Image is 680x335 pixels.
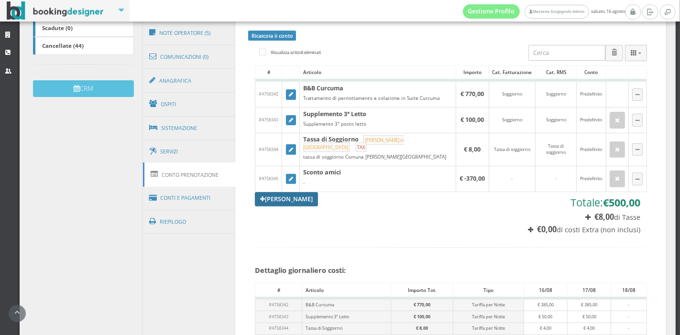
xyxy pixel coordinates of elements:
[356,142,367,152] small: TAX
[577,166,606,192] td: Predefinito
[603,195,640,209] b: €
[300,66,456,79] div: Articolo
[523,213,640,221] h4: di Tasse
[453,311,524,323] td: Tariffa per Notte
[255,283,302,297] div: #
[416,325,428,331] b: € 8,00
[463,4,625,19] span: sabato, 16 agosto
[567,311,611,323] td: € 50,00
[42,24,73,32] b: Scadute (0)
[489,133,536,166] td: Tassa di soggiorno
[303,95,452,101] div: Trattamento di pernottamento e colazione in Suite Curcuma
[460,174,485,183] b: € -370,00
[524,298,567,311] td: € 385,00
[536,108,577,133] td: Soggiorno
[528,45,605,61] input: Cerca
[414,313,430,320] b: € 100,00
[302,298,391,311] td: B&B Curcuma
[143,116,236,140] a: Sistemazione
[577,108,606,133] td: Predefinito
[611,311,647,323] td: -
[143,68,236,93] a: Anagrafica
[453,323,524,335] td: Tariffa per Notte
[259,47,321,58] label: Visualizza articoli eliminati
[611,283,646,297] div: 18/08
[303,84,343,92] b: B&B Curcuma
[302,323,391,335] td: Tassa di Soggiorno
[303,135,404,152] small: [PERSON_NAME] in [GEOGRAPHIC_DATA]
[567,323,611,335] td: € 4,00
[567,298,611,311] td: € 385,00
[523,226,640,234] h4: di costi Extra (non inclusi)
[536,166,577,192] td: -
[456,66,488,79] div: Importo
[461,116,484,124] b: € 100,00
[524,323,567,335] td: € 4,00
[259,146,278,152] span: #4758344
[303,154,452,160] div: tassa di soggiorno Comune [PERSON_NAME][GEOGRAPHIC_DATA]
[609,195,640,209] span: 500,00
[302,283,391,297] div: Articolo
[259,91,278,97] span: #4758342
[143,140,236,164] a: Servizi
[414,302,430,308] b: € 770,00
[536,80,577,107] td: Soggiorno
[303,180,452,186] div: -
[303,168,341,176] b: Sconto amici
[303,121,452,127] div: Supplemento 3° posto letto
[489,108,536,133] td: Soggiorno
[453,283,523,297] div: Tipo
[461,90,484,98] b: € 770,00
[611,323,647,335] td: -
[536,133,577,166] td: Tassa di soggiorno
[524,311,567,323] td: € 50,00
[143,92,236,117] a: Ospiti
[599,212,614,222] span: 8,00
[611,298,647,311] td: -
[489,66,536,79] div: Cat. Fatturazione
[594,212,614,222] b: €
[536,66,576,79] div: Cat. RMS
[143,44,236,69] a: Comunicazioni (0)
[464,145,481,153] b: € 8,00
[489,166,536,192] td: -
[568,283,611,297] div: 17/08
[453,298,524,311] td: Tariffa per Notte
[302,311,391,323] td: Supplemento 3° Letto
[463,4,520,19] a: Gestione Profilo
[7,1,104,20] img: BookingDesigner.com
[524,283,567,297] div: 16/08
[537,224,557,235] b: €
[255,266,346,275] b: Dettaglio giornaliero costi:
[303,110,366,118] b: Supplemento 3° Letto
[33,80,134,97] button: CRM
[269,313,288,320] span: #4758343
[303,135,359,143] b: Tassa di Soggiorno
[143,162,236,187] a: Conto Prenotazione
[391,283,453,297] div: Importo Tot.
[577,80,606,107] td: Predefinito
[269,302,288,308] span: #4758342
[269,325,288,331] span: #4758344
[248,31,296,41] a: Ricalcola il conto
[523,196,640,209] h3: Totale:
[489,80,536,107] td: Soggiorno
[625,45,647,61] button: Columns
[33,37,134,55] a: Cancellate (44)
[33,19,134,37] a: Scadute (0)
[143,21,236,45] a: Note Operatore (5)
[143,186,236,210] a: Conti e Pagamenti
[143,209,236,234] a: Riepilogo
[577,66,605,79] div: Conto
[525,5,589,19] a: Masseria Gorgognolo Admin
[541,224,557,235] span: 0,00
[255,192,318,206] a: [PERSON_NAME]
[259,117,278,123] span: #4758343
[577,133,606,166] td: Predefinito
[625,45,647,61] div: Colonne
[42,42,84,49] b: Cancellate (44)
[259,175,278,182] span: #4758345
[255,66,282,79] div: #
